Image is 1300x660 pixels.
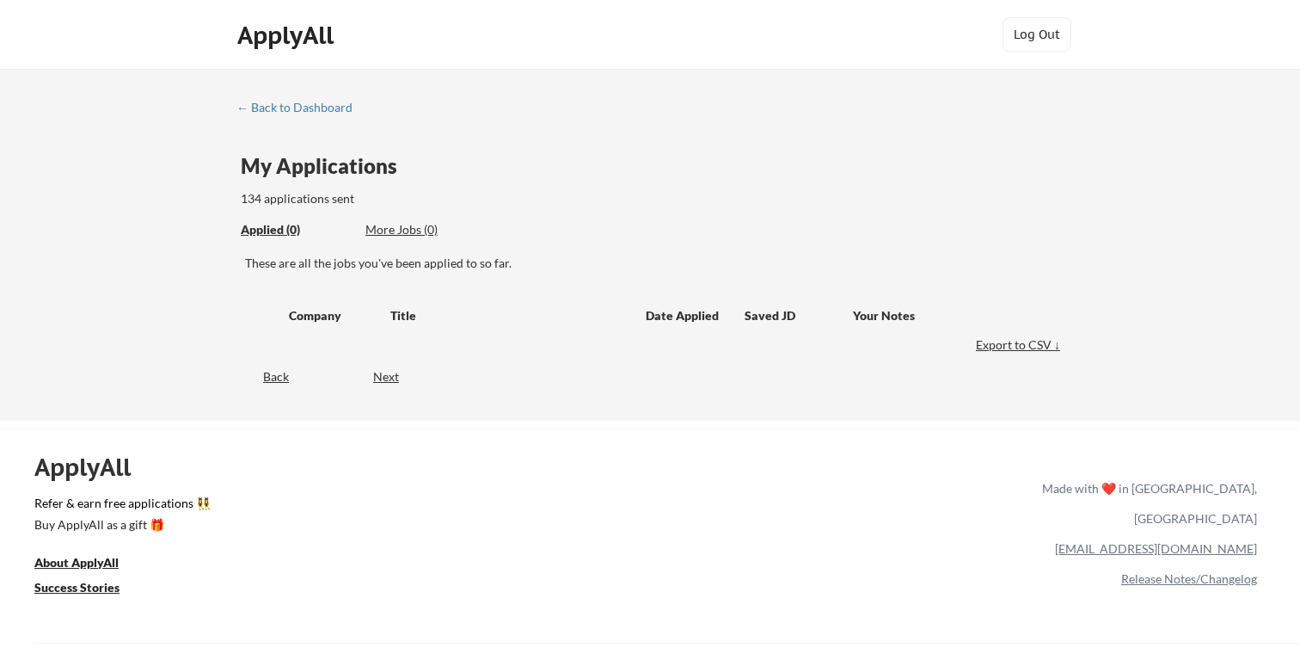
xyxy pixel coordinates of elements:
a: ← Back to Dashboard [236,101,365,118]
div: ← Back to Dashboard [236,102,365,114]
a: [EMAIL_ADDRESS][DOMAIN_NAME] [1055,541,1257,556]
div: These are all the jobs you've been applied to so far. [245,255,1064,272]
div: Made with ❤️ in [GEOGRAPHIC_DATA], [GEOGRAPHIC_DATA] [1035,473,1257,534]
a: Release Notes/Changelog [1121,571,1257,586]
div: These are job applications we think you'd be a good fit for, but couldn't apply you to automatica... [365,221,492,239]
div: ApplyAll [237,21,339,50]
a: Buy ApplyAll as a gift 🎁 [34,515,206,537]
a: Success Stories [34,578,143,600]
div: Back [236,368,289,386]
div: My Applications [241,156,411,176]
div: ApplyAll [34,453,150,482]
div: More Jobs (0) [365,221,492,238]
a: About ApplyAll [34,553,143,575]
div: Your Notes [853,307,1049,324]
div: Next [373,368,419,386]
div: Saved JD [745,299,853,330]
div: Date Applied [646,307,721,324]
a: Refer & earn free applications 👯‍♀️ [34,497,683,515]
u: About ApplyAll [34,555,119,570]
div: 134 applications sent [241,190,573,207]
div: Buy ApplyAll as a gift 🎁 [34,519,206,531]
div: Export to CSV ↓ [976,336,1064,354]
div: Company [289,307,375,324]
div: These are all the jobs you've been applied to so far. [241,221,353,239]
div: Title [390,307,629,324]
div: Applied (0) [241,221,353,238]
u: Success Stories [34,580,120,595]
button: Log Out [1003,17,1071,52]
